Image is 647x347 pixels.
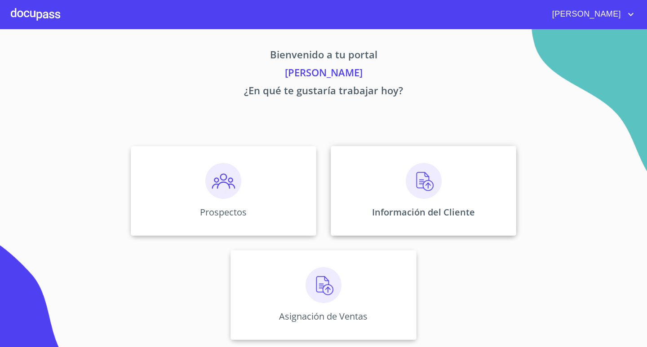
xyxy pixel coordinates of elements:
[545,7,636,22] button: account of current user
[306,267,341,303] img: carga.png
[205,163,241,199] img: prospectos.png
[200,206,247,218] p: Prospectos
[47,47,600,65] p: Bienvenido a tu portal
[406,163,442,199] img: carga.png
[47,65,600,83] p: [PERSON_NAME]
[372,206,475,218] p: Información del Cliente
[545,7,625,22] span: [PERSON_NAME]
[47,83,600,101] p: ¿En qué te gustaría trabajar hoy?
[279,310,368,322] p: Asignación de Ventas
